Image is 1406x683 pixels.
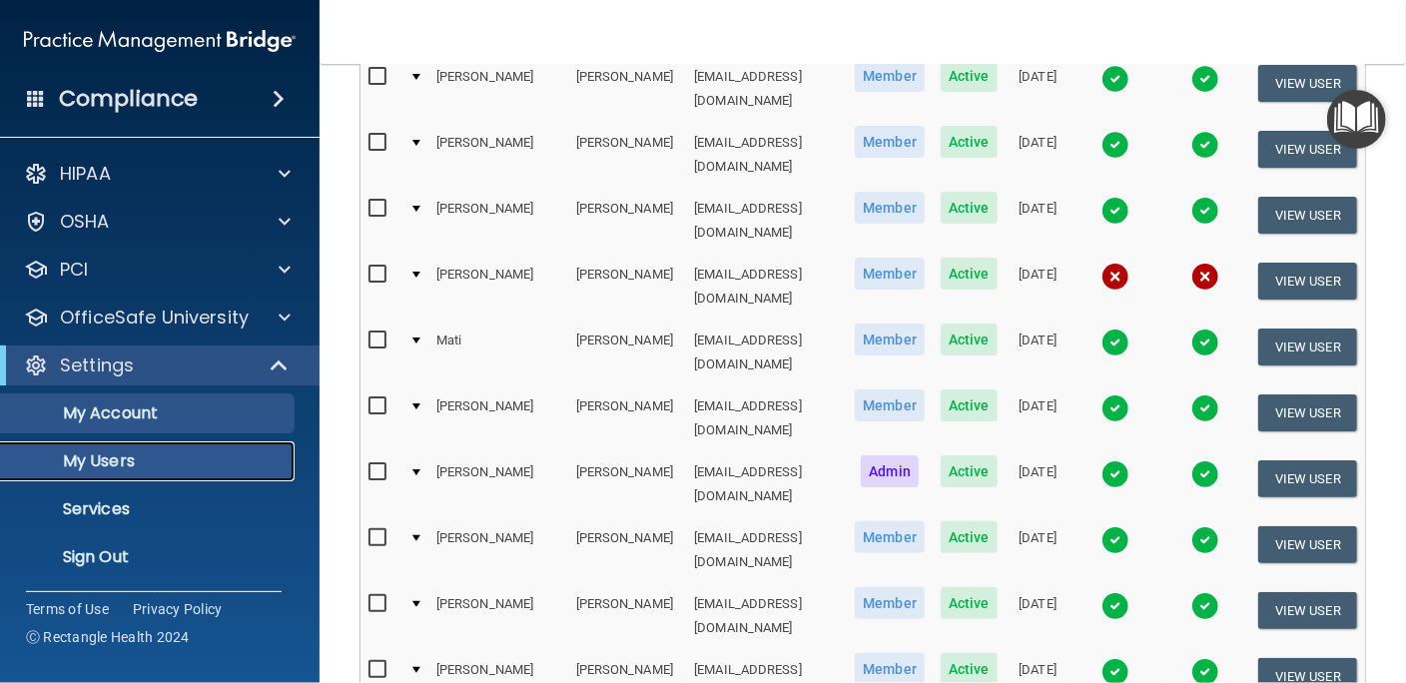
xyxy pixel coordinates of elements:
[1191,460,1219,488] img: tick.e7d51cea.svg
[1006,320,1070,385] td: [DATE]
[855,389,925,421] span: Member
[1191,65,1219,93] img: tick.e7d51cea.svg
[941,324,998,355] span: Active
[686,385,847,451] td: [EMAIL_ADDRESS][DOMAIN_NAME]
[686,254,847,320] td: [EMAIL_ADDRESS][DOMAIN_NAME]
[13,403,286,423] p: My Account
[1101,394,1129,422] img: tick.e7d51cea.svg
[1006,517,1070,583] td: [DATE]
[60,162,111,186] p: HIPAA
[568,451,687,517] td: [PERSON_NAME]
[941,455,998,487] span: Active
[1258,65,1357,102] button: View User
[1006,385,1070,451] td: [DATE]
[855,192,925,224] span: Member
[1191,197,1219,225] img: tick.e7d51cea.svg
[686,320,847,385] td: [EMAIL_ADDRESS][DOMAIN_NAME]
[686,517,847,583] td: [EMAIL_ADDRESS][DOMAIN_NAME]
[133,599,223,619] a: Privacy Policy
[1101,329,1129,356] img: tick.e7d51cea.svg
[1101,263,1129,291] img: cross.ca9f0e7f.svg
[24,353,290,377] a: Settings
[1258,592,1357,629] button: View User
[941,192,998,224] span: Active
[855,324,925,355] span: Member
[1101,131,1129,159] img: tick.e7d51cea.svg
[428,188,568,254] td: [PERSON_NAME]
[1258,526,1357,563] button: View User
[428,583,568,649] td: [PERSON_NAME]
[941,389,998,421] span: Active
[568,583,687,649] td: [PERSON_NAME]
[568,188,687,254] td: [PERSON_NAME]
[24,306,291,330] a: OfficeSafe University
[13,547,286,567] p: Sign Out
[1258,131,1357,168] button: View User
[428,385,568,451] td: [PERSON_NAME]
[1101,65,1129,93] img: tick.e7d51cea.svg
[24,21,296,61] img: PMB logo
[428,451,568,517] td: [PERSON_NAME]
[941,126,998,158] span: Active
[13,499,286,519] p: Services
[1101,526,1129,554] img: tick.e7d51cea.svg
[1191,131,1219,159] img: tick.e7d51cea.svg
[1258,263,1357,300] button: View User
[568,517,687,583] td: [PERSON_NAME]
[59,85,198,113] h4: Compliance
[24,210,291,234] a: OSHA
[568,56,687,122] td: [PERSON_NAME]
[1006,56,1070,122] td: [DATE]
[1006,122,1070,188] td: [DATE]
[686,188,847,254] td: [EMAIL_ADDRESS][DOMAIN_NAME]
[26,599,109,619] a: Terms of Use
[1006,254,1070,320] td: [DATE]
[1101,197,1129,225] img: tick.e7d51cea.svg
[428,320,568,385] td: Mati
[1191,329,1219,356] img: tick.e7d51cea.svg
[1258,329,1357,365] button: View User
[1327,90,1386,149] button: Open Resource Center
[855,60,925,92] span: Member
[1006,451,1070,517] td: [DATE]
[1258,394,1357,431] button: View User
[1191,592,1219,620] img: tick.e7d51cea.svg
[13,451,286,471] p: My Users
[941,587,998,619] span: Active
[1006,188,1070,254] td: [DATE]
[1101,592,1129,620] img: tick.e7d51cea.svg
[24,258,291,282] a: PCI
[568,122,687,188] td: [PERSON_NAME]
[60,306,249,330] p: OfficeSafe University
[428,517,568,583] td: [PERSON_NAME]
[686,56,847,122] td: [EMAIL_ADDRESS][DOMAIN_NAME]
[1258,460,1357,497] button: View User
[1258,197,1357,234] button: View User
[60,210,110,234] p: OSHA
[686,122,847,188] td: [EMAIL_ADDRESS][DOMAIN_NAME]
[26,627,190,647] span: Ⓒ Rectangle Health 2024
[1101,460,1129,488] img: tick.e7d51cea.svg
[855,126,925,158] span: Member
[1191,394,1219,422] img: tick.e7d51cea.svg
[428,254,568,320] td: [PERSON_NAME]
[1191,263,1219,291] img: cross.ca9f0e7f.svg
[686,583,847,649] td: [EMAIL_ADDRESS][DOMAIN_NAME]
[60,353,134,377] p: Settings
[568,385,687,451] td: [PERSON_NAME]
[428,56,568,122] td: [PERSON_NAME]
[1006,583,1070,649] td: [DATE]
[861,455,919,487] span: Admin
[428,122,568,188] td: [PERSON_NAME]
[855,521,925,553] span: Member
[568,320,687,385] td: [PERSON_NAME]
[24,162,291,186] a: HIPAA
[855,258,925,290] span: Member
[568,254,687,320] td: [PERSON_NAME]
[941,258,998,290] span: Active
[941,60,998,92] span: Active
[855,587,925,619] span: Member
[60,258,88,282] p: PCI
[686,451,847,517] td: [EMAIL_ADDRESS][DOMAIN_NAME]
[941,521,998,553] span: Active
